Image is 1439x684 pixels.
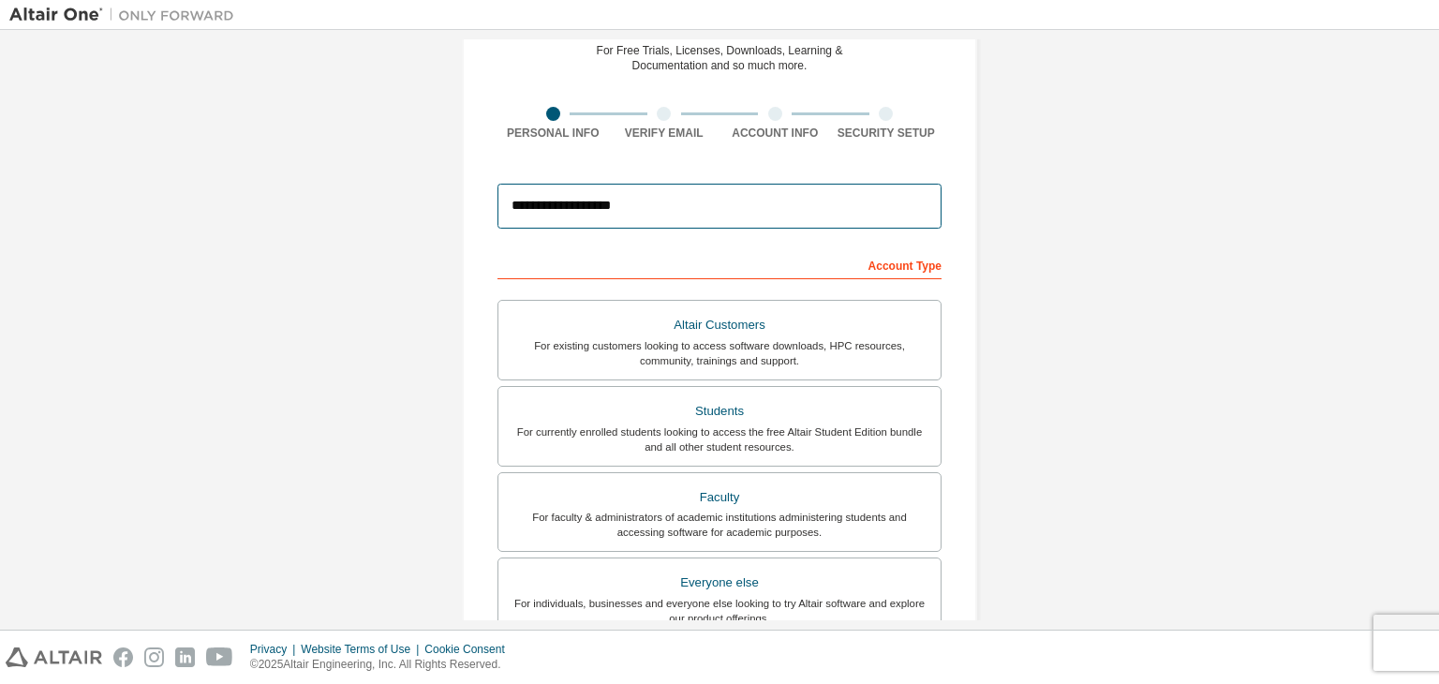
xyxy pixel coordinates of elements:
div: Website Terms of Use [301,642,424,657]
div: Verify Email [609,126,720,141]
img: youtube.svg [206,647,233,667]
div: Account Type [497,249,942,279]
img: instagram.svg [144,647,164,667]
img: facebook.svg [113,647,133,667]
div: Security Setup [831,126,942,141]
div: For currently enrolled students looking to access the free Altair Student Edition bundle and all ... [510,424,929,454]
img: altair_logo.svg [6,647,102,667]
div: Personal Info [497,126,609,141]
div: Students [510,398,929,424]
img: linkedin.svg [175,647,195,667]
div: For individuals, businesses and everyone else looking to try Altair software and explore our prod... [510,596,929,626]
div: For existing customers looking to access software downloads, HPC resources, community, trainings ... [510,338,929,368]
div: Everyone else [510,570,929,596]
div: Privacy [250,642,301,657]
div: Cookie Consent [424,642,515,657]
p: © 2025 Altair Engineering, Inc. All Rights Reserved. [250,657,516,673]
div: Faculty [510,484,929,511]
div: Account Info [719,126,831,141]
div: For faculty & administrators of academic institutions administering students and accessing softwa... [510,510,929,540]
div: For Free Trials, Licenses, Downloads, Learning & Documentation and so much more. [597,43,843,73]
div: Altair Customers [510,312,929,338]
img: Altair One [9,6,244,24]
